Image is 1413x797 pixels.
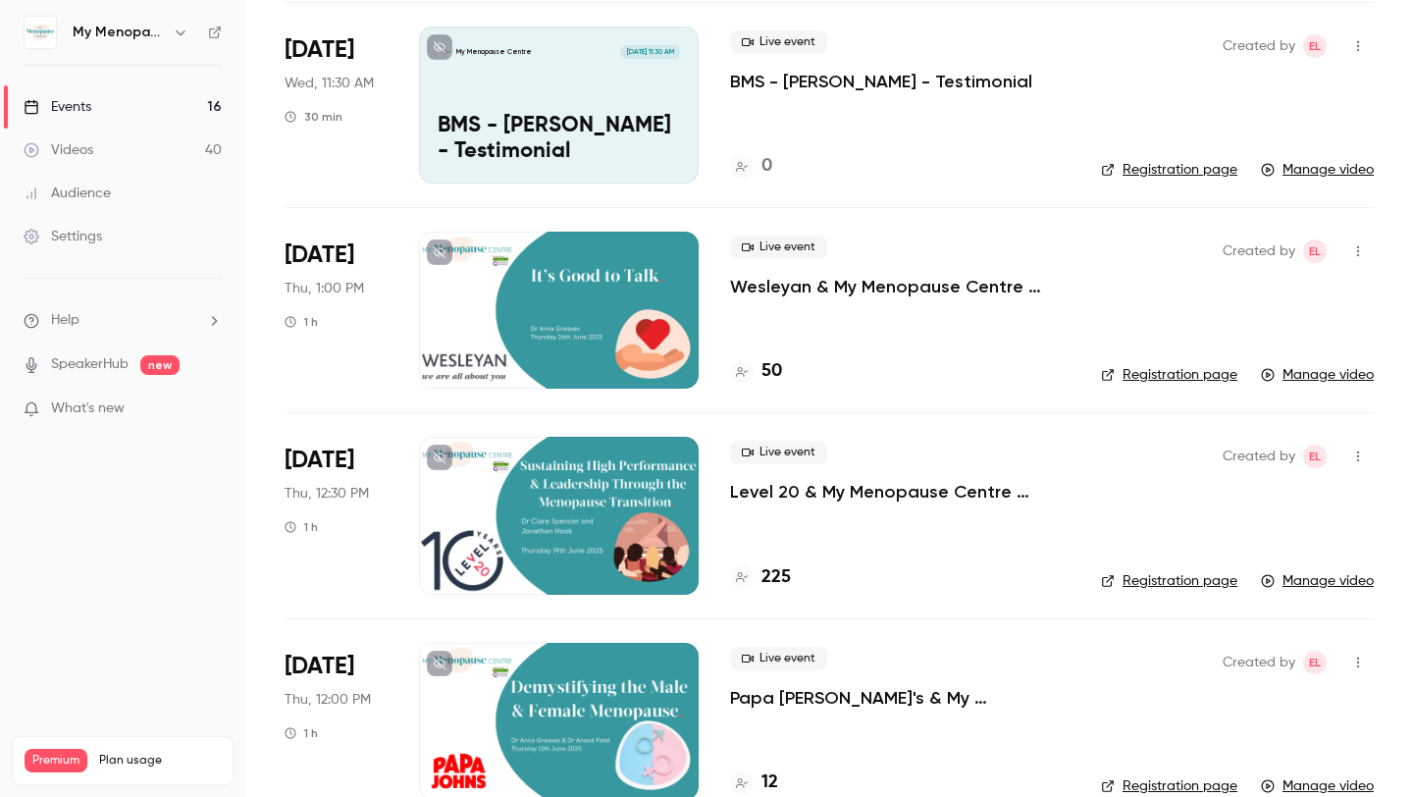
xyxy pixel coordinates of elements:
span: Live event [730,236,827,259]
span: Thu, 12:30 PM [285,484,369,504]
a: SpeakerHub [51,354,129,375]
img: My Menopause Centre [25,17,56,48]
span: Emma Lambourne [1303,239,1327,263]
span: Plan usage [99,753,221,769]
span: [DATE] [285,34,354,66]
span: Created by [1223,34,1295,58]
span: Live event [730,30,827,54]
div: Jun 26 Thu, 1:00 PM (Europe/London) [285,232,388,389]
span: Emma Lambourne [1303,651,1327,674]
p: My Menopause Centre [456,47,532,57]
div: 1 h [285,314,318,330]
span: [DATE] [285,445,354,476]
div: Videos [24,140,93,160]
span: Created by [1223,651,1295,674]
a: 0 [730,153,772,180]
h6: My Menopause Centre [73,23,165,42]
a: 12 [730,770,778,796]
h4: 12 [761,770,778,796]
div: 1 h [285,725,318,741]
span: Emma Lambourne [1303,34,1327,58]
h4: 225 [761,564,791,591]
a: Registration page [1101,365,1237,385]
span: EL [1309,239,1321,263]
span: Created by [1223,445,1295,468]
a: Manage video [1261,160,1374,180]
a: Registration page [1101,160,1237,180]
h4: 0 [761,153,772,180]
div: Audience [24,184,111,203]
a: Registration page [1101,776,1237,796]
span: EL [1309,34,1321,58]
span: Premium [25,749,87,772]
a: Manage video [1261,776,1374,796]
span: [DATE] [285,651,354,682]
span: Live event [730,647,827,670]
a: Wesleyan & My Menopause Centre presents - "It's Good to Talk". [730,275,1070,298]
span: [DATE] 11:30 AM [620,45,679,59]
a: Manage video [1261,365,1374,385]
div: 30 min [285,109,342,125]
p: BMS - [PERSON_NAME] - Testimonial [438,114,680,165]
div: Settings [24,227,102,246]
span: EL [1309,445,1321,468]
a: Manage video [1261,571,1374,591]
a: Level 20 & My Menopause Centre Presents - " Sustaining High Performance & Leadership Through the ... [730,480,1070,504]
a: 50 [730,358,782,385]
a: BMS - Kerry - TestimonialMy Menopause Centre[DATE] 11:30 AMBMS - [PERSON_NAME] - Testimonial [419,27,699,184]
span: Help [51,310,79,331]
span: new [140,355,180,375]
span: Thu, 1:00 PM [285,279,364,298]
div: Jun 19 Thu, 12:30 PM (Europe/London) [285,437,388,594]
iframe: Noticeable Trigger [198,400,222,418]
div: Events [24,97,91,117]
li: help-dropdown-opener [24,310,222,331]
span: Thu, 12:00 PM [285,690,371,710]
a: 225 [730,564,791,591]
span: [DATE] [285,239,354,271]
div: Jul 9 Wed, 11:30 AM (Europe/London) [285,27,388,184]
span: EL [1309,651,1321,674]
span: What's new [51,398,125,419]
a: Papa [PERSON_NAME]'s & My Menopause Centre presents - "Demystifying the [DEMOGRAPHIC_DATA] & [DEM... [730,686,1070,710]
div: 1 h [285,519,318,535]
h4: 50 [761,358,782,385]
span: Live event [730,441,827,464]
span: Created by [1223,239,1295,263]
span: Emma Lambourne [1303,445,1327,468]
a: Registration page [1101,571,1237,591]
a: BMS - [PERSON_NAME] - Testimonial [730,70,1032,93]
span: Wed, 11:30 AM [285,74,374,93]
